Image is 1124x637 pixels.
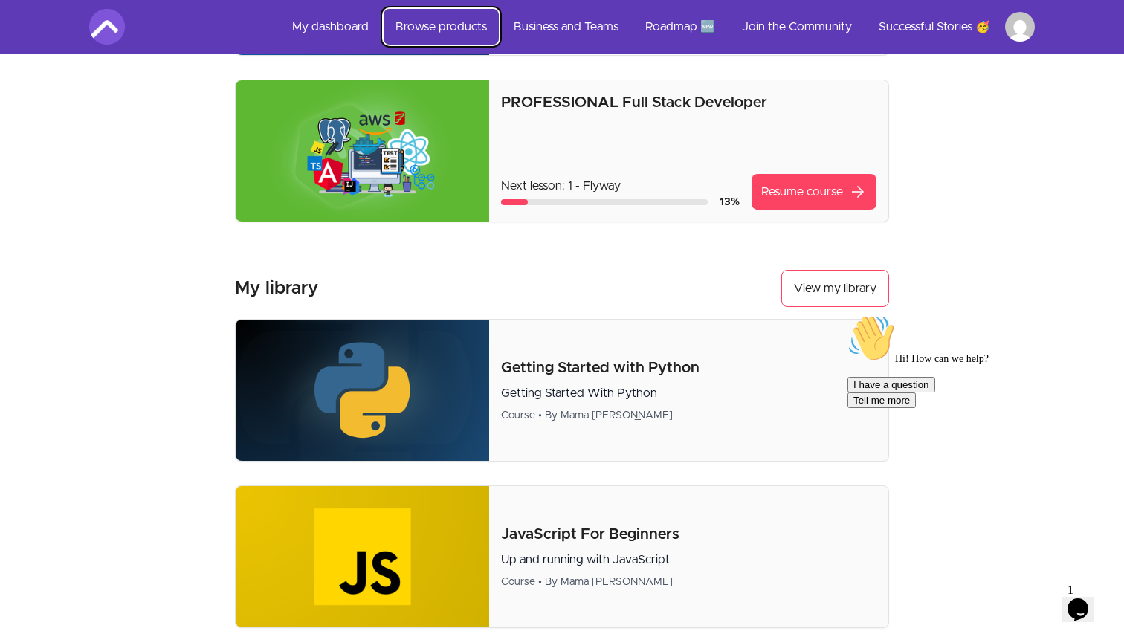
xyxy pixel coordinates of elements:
div: 👋Hi! How can we help?I have a questionTell me more [6,6,274,100]
iframe: chat widget [842,308,1109,570]
div: Course • By Mama [PERSON_NAME] [501,575,876,589]
button: View my library [781,270,889,307]
p: Getting Started with Python [501,358,876,378]
p: Up and running with JavaScript [501,551,876,569]
img: Amigoscode logo [89,9,125,45]
p: JavaScript For Beginners [501,524,876,545]
a: Roadmap 🆕 [633,9,727,45]
h3: My library [235,277,318,300]
div: Course • By Mama [PERSON_NAME] [501,408,876,423]
button: I have a question [6,68,94,84]
a: Join the Community [730,9,864,45]
span: Hi! How can we help? [6,45,147,56]
img: Product image for PROFESSIONAL Full Stack Developer [236,80,489,222]
a: Successful Stories 🥳 [867,9,1002,45]
p: Getting Started With Python [501,384,876,402]
img: Product image for JavaScript For Beginners [236,486,489,627]
iframe: chat widget [1062,578,1109,622]
nav: Main [280,9,1035,45]
div: Course progress [501,199,708,205]
p: PROFESSIONAL Full Stack Developer [501,92,876,113]
img: :wave: [6,6,54,54]
img: Product image for Getting Started with Python [236,320,489,461]
a: Business and Teams [502,9,630,45]
img: Profile image for Mochamad Rizal Hidayat [1005,12,1035,42]
a: Product image for Getting Started with PythonGetting Started with PythonGetting Started With Pyth... [235,319,889,462]
span: arrow_forward [849,183,867,201]
span: 13 % [720,197,740,207]
button: Tell me more [6,84,74,100]
a: Resume coursearrow_forward [752,174,876,210]
a: Browse products [384,9,499,45]
a: Product image for JavaScript For BeginnersJavaScript For BeginnersUp and running with JavaScriptC... [235,485,889,628]
p: Next lesson: 1 - Flyway [501,177,740,195]
a: My dashboard [280,9,381,45]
